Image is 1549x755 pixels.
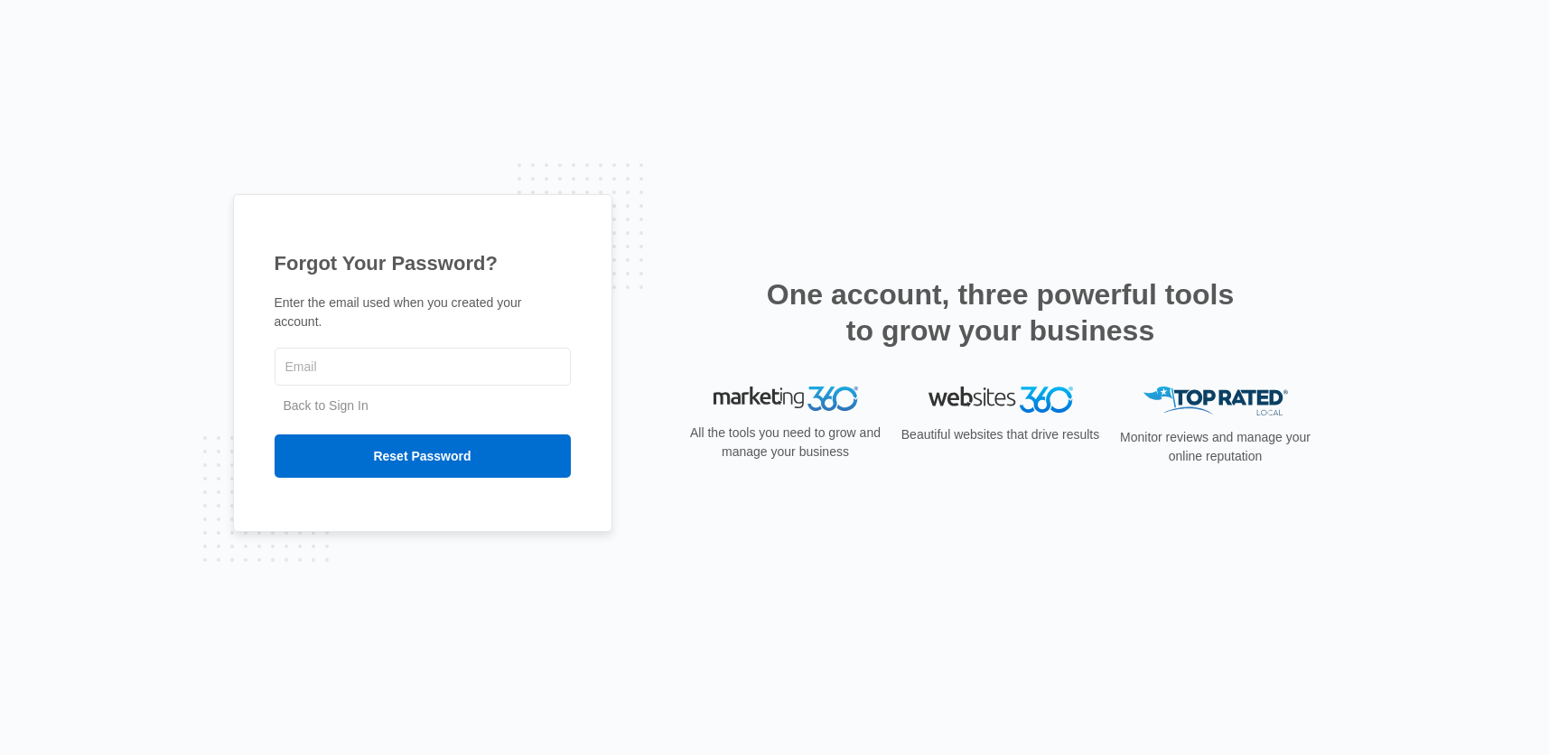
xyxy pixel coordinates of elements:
img: Top Rated Local [1143,387,1288,416]
input: Reset Password [275,434,571,478]
h2: One account, three powerful tools to grow your business [761,276,1240,349]
p: Monitor reviews and manage your online reputation [1115,428,1317,466]
input: Email [275,348,571,386]
a: Back to Sign In [284,398,369,413]
img: Websites 360 [928,387,1073,413]
h1: Forgot Your Password? [275,248,571,278]
p: Beautiful websites that drive results [900,425,1102,444]
p: Enter the email used when you created your account. [275,294,571,331]
img: Marketing 360 [714,387,858,412]
p: All the tools you need to grow and manage your business [685,424,887,461]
